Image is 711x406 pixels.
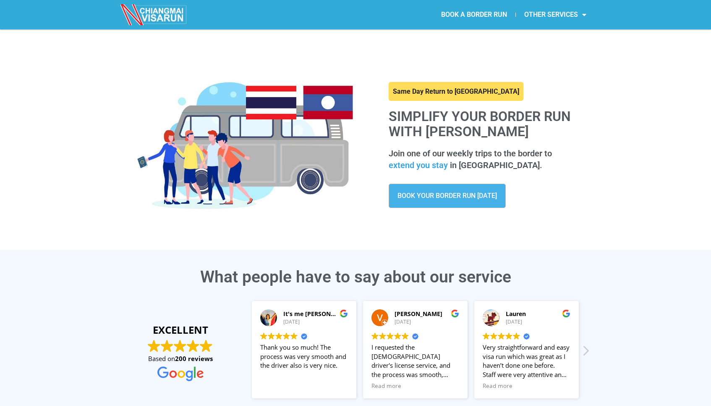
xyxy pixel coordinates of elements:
[506,319,570,326] div: [DATE]
[268,332,275,340] img: Google
[483,382,512,390] span: Read more
[581,345,590,361] div: Next review
[395,310,459,318] div: [PERSON_NAME]
[157,366,204,381] img: Google
[275,332,282,340] img: Google
[387,332,394,340] img: Google
[397,192,497,199] span: BOOK YOUR BORDER RUN [DATE]
[402,332,409,340] img: Google
[483,309,499,326] img: Lauren profile picture
[148,354,213,363] span: Based on
[129,323,232,337] strong: EXCELLENT
[379,332,386,340] img: Google
[371,343,459,380] div: I requested the [DEMOGRAPHIC_DATA] driver's license service, and the process was smooth, professi...
[175,354,213,363] strong: 200 reviews
[451,309,459,318] img: Google
[490,332,497,340] img: Google
[174,340,186,352] img: Google
[483,332,490,340] img: Google
[513,332,520,340] img: Google
[483,343,570,380] div: Very straightforward and easy visa run which was great as I haven’t done one before. Staff were v...
[283,310,348,318] div: It's me [PERSON_NAME]
[355,5,595,24] nav: Menu
[506,310,570,318] div: Lauren
[290,332,298,340] img: Google
[260,332,267,340] img: Google
[371,309,388,326] img: Victor A profile picture
[260,343,348,380] div: Thank you so much! The process was very smooth and the driver also is very nice.
[283,319,348,326] div: [DATE]
[389,148,552,158] span: Join one of our weekly trips to the border to
[371,382,401,390] span: Read more
[340,309,348,318] img: Google
[371,332,379,340] img: Google
[433,5,515,24] a: BOOK A BORDER RUN
[389,109,582,139] h1: Simplify your border run with [PERSON_NAME]
[120,269,591,285] h3: What people have to say about our service
[498,332,505,340] img: Google
[187,340,199,352] img: Google
[389,184,506,208] a: BOOK YOUR BORDER RUN [DATE]
[283,332,290,340] img: Google
[394,332,401,340] img: Google
[148,340,160,352] img: Google
[260,309,277,326] img: It's me Nona G. profile picture
[161,340,173,352] img: Google
[562,309,570,318] img: Google
[505,332,512,340] img: Google
[516,5,595,24] a: OTHER SERVICES
[450,160,542,170] span: in [GEOGRAPHIC_DATA].
[389,159,448,171] span: extend you stay
[200,340,212,352] img: Google
[395,319,459,326] div: [DATE]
